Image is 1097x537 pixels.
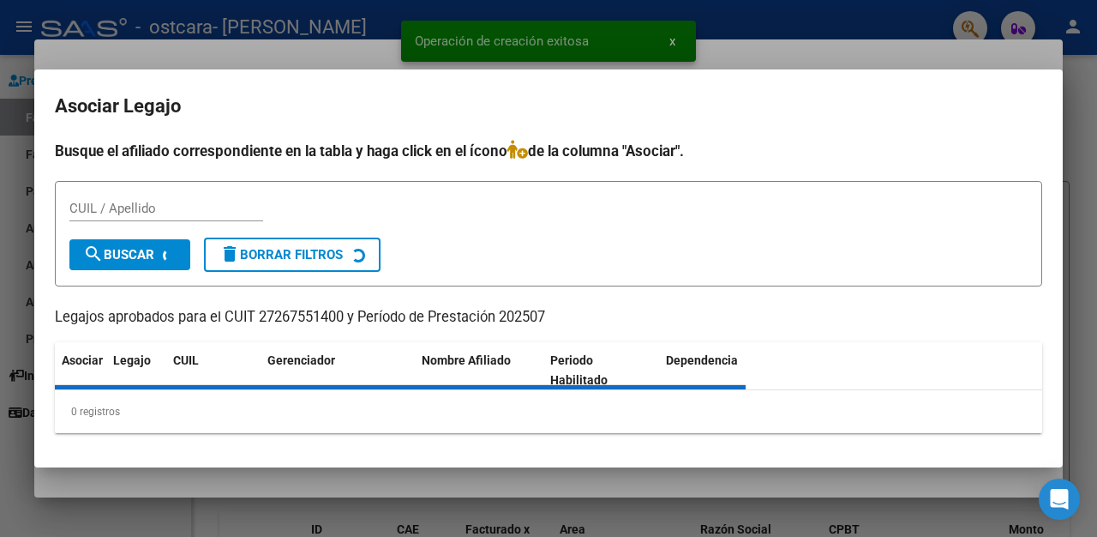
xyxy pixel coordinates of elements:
button: Borrar Filtros [204,238,381,272]
h2: Asociar Legajo [55,90,1042,123]
span: Nombre Afiliado [422,353,511,367]
span: Dependencia [666,353,738,367]
mat-icon: delete [219,244,240,264]
mat-icon: search [83,244,104,264]
datatable-header-cell: Gerenciador [261,342,415,399]
datatable-header-cell: Nombre Afiliado [415,342,543,399]
span: CUIL [173,353,199,367]
span: Buscar [83,247,154,262]
div: Open Intercom Messenger [1039,479,1080,520]
datatable-header-cell: CUIL [166,342,261,399]
span: Legajo [113,353,151,367]
span: Asociar [62,353,103,367]
datatable-header-cell: Dependencia [659,342,788,399]
h4: Busque el afiliado correspondiente en la tabla y haga click en el ícono de la columna "Asociar". [55,140,1042,162]
button: Buscar [69,239,190,270]
datatable-header-cell: Asociar [55,342,106,399]
span: Gerenciador [267,353,335,367]
p: Legajos aprobados para el CUIT 27267551400 y Período de Prestación 202507 [55,307,1042,329]
span: Periodo Habilitado [550,353,608,387]
div: 0 registros [55,390,1042,433]
span: Borrar Filtros [219,247,343,262]
datatable-header-cell: Legajo [106,342,166,399]
datatable-header-cell: Periodo Habilitado [543,342,659,399]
